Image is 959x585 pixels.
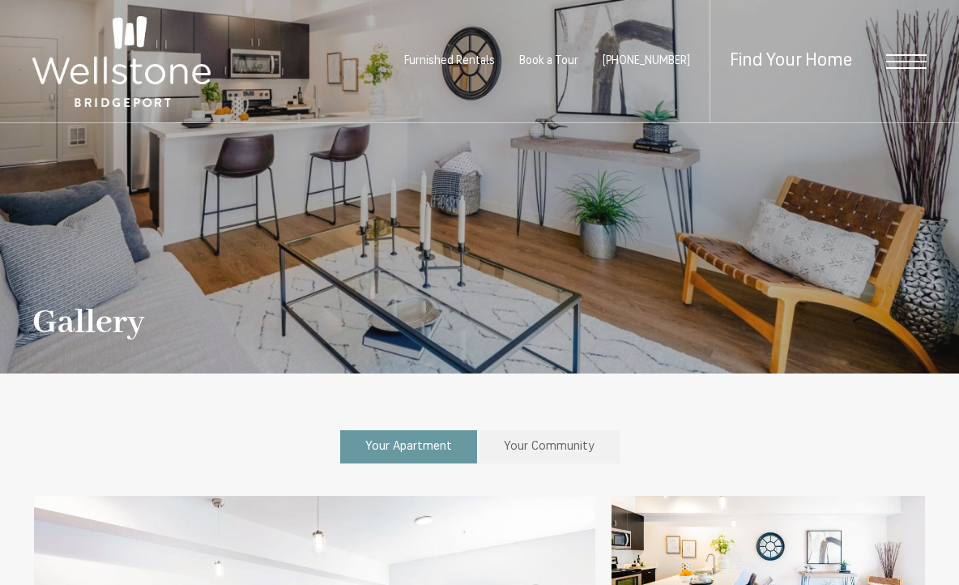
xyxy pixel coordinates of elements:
span: Your Apartment [365,441,452,453]
a: Furnished Rentals [404,55,495,67]
button: Open Menu [886,54,927,69]
a: Call Us at (253) 642-8681 [603,55,690,67]
span: Your Community [504,441,595,453]
a: Your Apartment [340,430,477,463]
a: Book a Tour [519,55,578,67]
img: Wellstone [32,16,211,107]
span: [PHONE_NUMBER] [603,55,690,67]
h1: Gallery [32,305,144,341]
a: Find Your Home [730,52,852,70]
a: Your Community [479,430,620,463]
